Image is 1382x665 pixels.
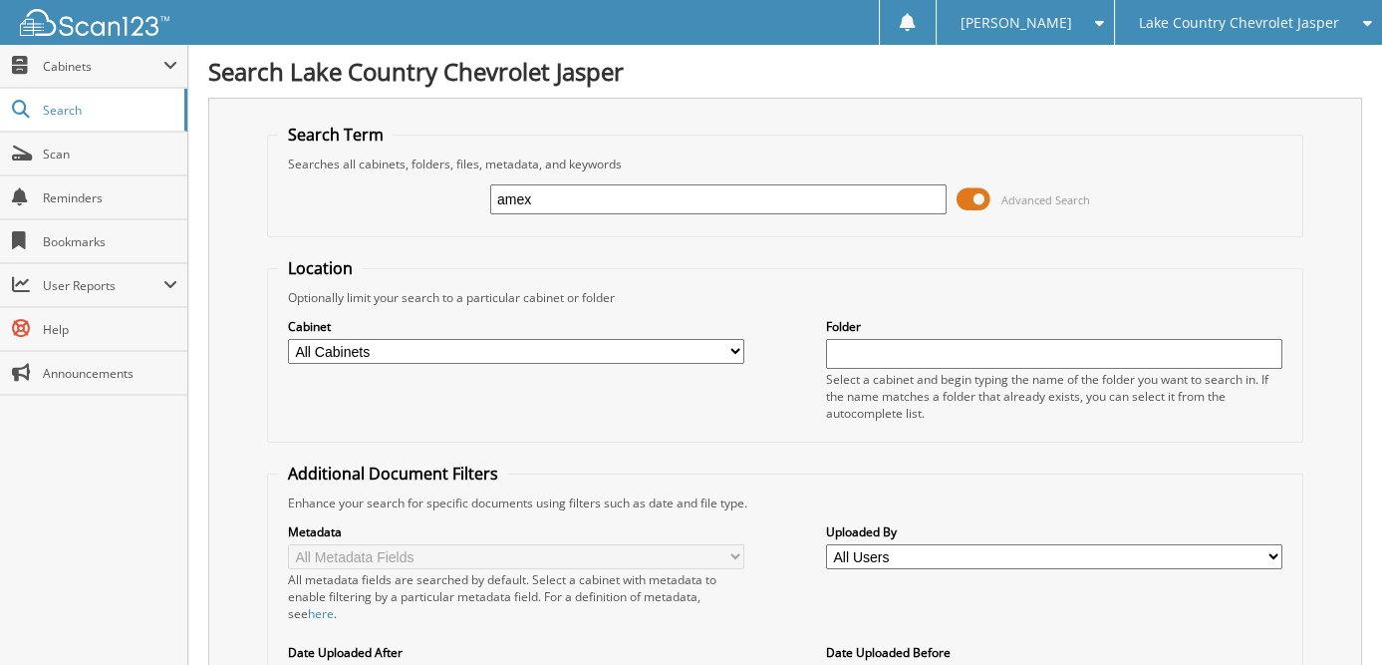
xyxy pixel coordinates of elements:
img: scan123-logo-white.svg [20,9,169,36]
span: Search [43,102,174,119]
iframe: Chat Widget [1282,569,1382,665]
a: here [308,605,334,622]
legend: Additional Document Filters [278,463,508,485]
div: Select a cabinet and begin typing the name of the folder you want to search in. If the name match... [826,371,1282,422]
span: Advanced Search [1001,192,1090,207]
div: Searches all cabinets, folders, files, metadata, and keywords [278,156,1292,172]
label: Date Uploaded After [288,644,744,661]
span: Lake Country Chevrolet Jasper [1139,17,1339,29]
label: Date Uploaded Before [826,644,1282,661]
span: Scan [43,146,177,163]
span: [PERSON_NAME] [960,17,1071,29]
h1: Search Lake Country Chevrolet Jasper [208,55,1362,88]
span: Announcements [43,365,177,382]
legend: Search Term [278,124,394,146]
div: All metadata fields are searched by default. Select a cabinet with metadata to enable filtering b... [288,571,744,622]
div: Enhance your search for specific documents using filters such as date and file type. [278,495,1292,511]
label: Uploaded By [826,523,1282,540]
span: Reminders [43,189,177,206]
span: User Reports [43,277,163,294]
label: Cabinet [288,318,744,335]
legend: Location [278,257,363,279]
label: Metadata [288,523,744,540]
div: Optionally limit your search to a particular cabinet or folder [278,289,1292,306]
span: Bookmarks [43,233,177,250]
span: Help [43,321,177,338]
span: Cabinets [43,58,163,75]
label: Folder [826,318,1282,335]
